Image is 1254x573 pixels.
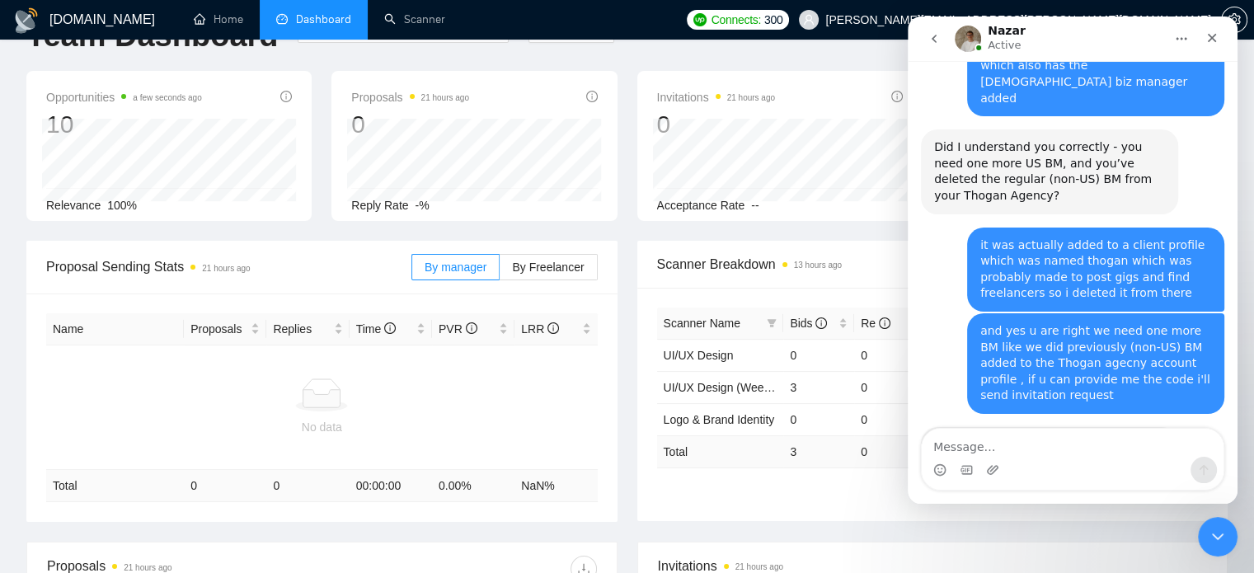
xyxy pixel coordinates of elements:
[908,16,1238,504] iframe: Intercom live chat
[763,311,780,336] span: filter
[664,381,798,394] a: UI/UX Design (Weekdays)
[73,9,303,90] div: would be great if we can get a code to add another bm to our agency profile which also has the [D...
[350,470,432,502] td: 00:00:00
[854,339,925,371] td: 0
[52,447,65,460] button: Gif picker
[586,91,598,102] span: info-circle
[1221,7,1247,33] button: setting
[764,11,782,29] span: 300
[783,371,854,403] td: 3
[280,91,292,102] span: info-circle
[657,199,745,212] span: Acceptance Rate
[13,411,270,463] div: I’ll get back to you shortly with a response 😊
[657,87,775,107] span: Invitations
[184,313,266,345] th: Proposals
[783,435,854,467] td: 3
[13,113,270,197] div: Did I understand you correctly - you need one more US BM, and you’ve deleted the regular (non-US)...
[783,339,854,371] td: 0
[879,317,890,329] span: info-circle
[854,371,925,403] td: 0
[356,322,396,336] span: Time
[514,470,597,502] td: NaN %
[59,211,317,295] div: it was actually added to a client profile which was named thogan which was probably made to post ...
[46,109,202,140] div: 10
[854,403,925,435] td: 0
[202,264,250,273] time: 21 hours ago
[664,349,734,362] a: UI/UX Design
[657,109,775,140] div: 0
[521,322,559,336] span: LRR
[78,447,92,460] button: Upload attachment
[735,562,783,571] time: 21 hours ago
[384,322,396,334] span: info-circle
[124,563,171,572] time: 21 hours ago
[53,418,591,436] div: No data
[794,261,842,270] time: 13 hours ago
[512,261,584,274] span: By Freelancer
[46,256,411,277] span: Proposal Sending Stats
[783,403,854,435] td: 0
[1222,13,1247,26] span: setting
[73,307,303,387] div: and yes u are right we need one more BM like we did previously (non-US) BM added to the Thogan ag...
[26,447,39,460] button: Emoji picker
[439,322,477,336] span: PVR
[351,87,469,107] span: Proposals
[547,322,559,334] span: info-circle
[13,297,317,411] div: todd.hogan@geeksforgrowth.com says…
[815,317,827,329] span: info-circle
[46,313,184,345] th: Name
[14,412,316,440] textarea: Message…
[283,440,309,467] button: Send a message…
[767,318,777,328] span: filter
[1198,517,1238,557] iframe: Intercom live chat
[351,109,469,140] div: 0
[803,14,815,26] span: user
[46,87,202,107] span: Opportunities
[266,313,349,345] th: Replies
[1221,13,1247,26] a: setting
[273,320,330,338] span: Replies
[425,261,486,274] span: By manager
[46,199,101,212] span: Relevance
[13,411,317,499] div: Nazar says…
[790,317,827,330] span: Bids
[73,221,303,285] div: it was actually added to a client profile which was named thogan which was probably made to post ...
[891,91,903,102] span: info-circle
[384,12,445,26] a: searchScanner
[13,211,317,297] div: todd.hogan@geeksforgrowth.com says…
[13,7,40,34] img: logo
[664,317,740,330] span: Scanner Name
[727,93,775,102] time: 21 hours ago
[133,93,201,102] time: a few seconds ago
[712,11,761,29] span: Connects:
[421,93,469,102] time: 21 hours ago
[107,199,137,212] span: 100%
[13,113,317,210] div: Nazar says…
[26,123,257,187] div: Did I understand you correctly - you need one more US BM, and you’ve deleted the regular (non-US)...
[194,12,243,26] a: homeHome
[184,470,266,502] td: 0
[664,413,775,426] a: Logo & Brand Identity
[416,199,430,212] span: -%
[861,317,890,330] span: Re
[751,199,759,212] span: --
[657,435,784,467] td: Total
[266,470,349,502] td: 0
[854,435,925,467] td: 0
[351,199,408,212] span: Reply Rate
[432,470,514,502] td: 0.00 %
[657,254,1209,275] span: Scanner Breakdown
[59,297,317,397] div: and yes u are right we need one more BM like we did previously (non-US) BM added to the Thogan ag...
[693,13,707,26] img: upwork-logo.png
[296,12,351,26] span: Dashboard
[46,470,184,502] td: Total
[190,320,247,338] span: Proposals
[466,322,477,334] span: info-circle
[276,13,288,25] span: dashboard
